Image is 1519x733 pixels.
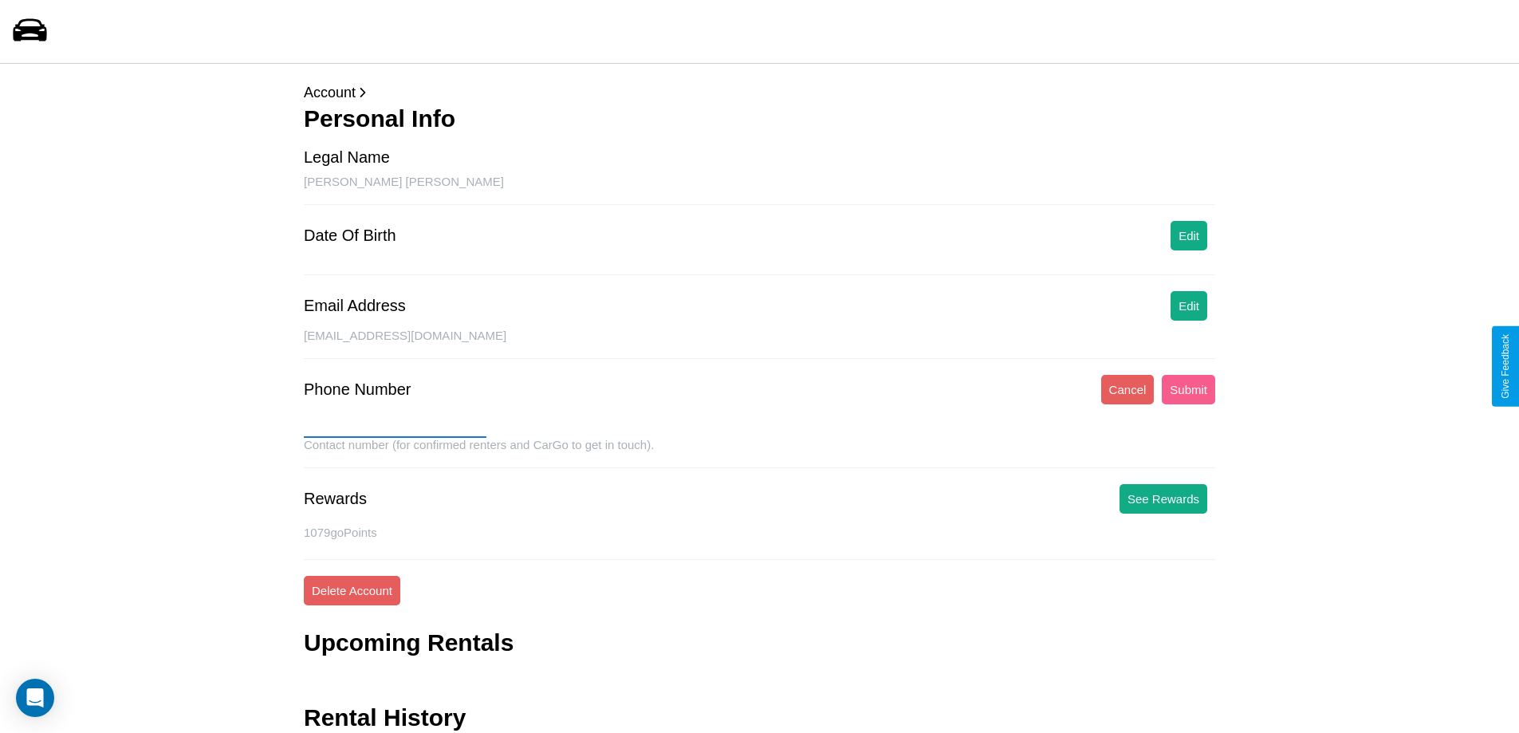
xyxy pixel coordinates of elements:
button: Edit [1171,291,1207,321]
div: Open Intercom Messenger [16,679,54,717]
p: Account [304,80,1215,105]
div: Email Address [304,297,406,315]
div: Give Feedback [1500,334,1511,399]
div: Rewards [304,490,367,508]
button: Cancel [1101,375,1155,404]
button: Delete Account [304,576,400,605]
h3: Rental History [304,704,466,731]
div: Phone Number [304,380,411,399]
button: Submit [1162,375,1215,404]
div: Legal Name [304,148,390,167]
p: 1079 goPoints [304,522,1215,543]
div: [EMAIL_ADDRESS][DOMAIN_NAME] [304,329,1215,359]
button: See Rewards [1120,484,1207,514]
div: Date Of Birth [304,227,396,245]
div: [PERSON_NAME] [PERSON_NAME] [304,175,1215,205]
h3: Upcoming Rentals [304,629,514,656]
h3: Personal Info [304,105,1215,132]
button: Edit [1171,221,1207,250]
div: Contact number (for confirmed renters and CarGo to get in touch). [304,438,1215,468]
